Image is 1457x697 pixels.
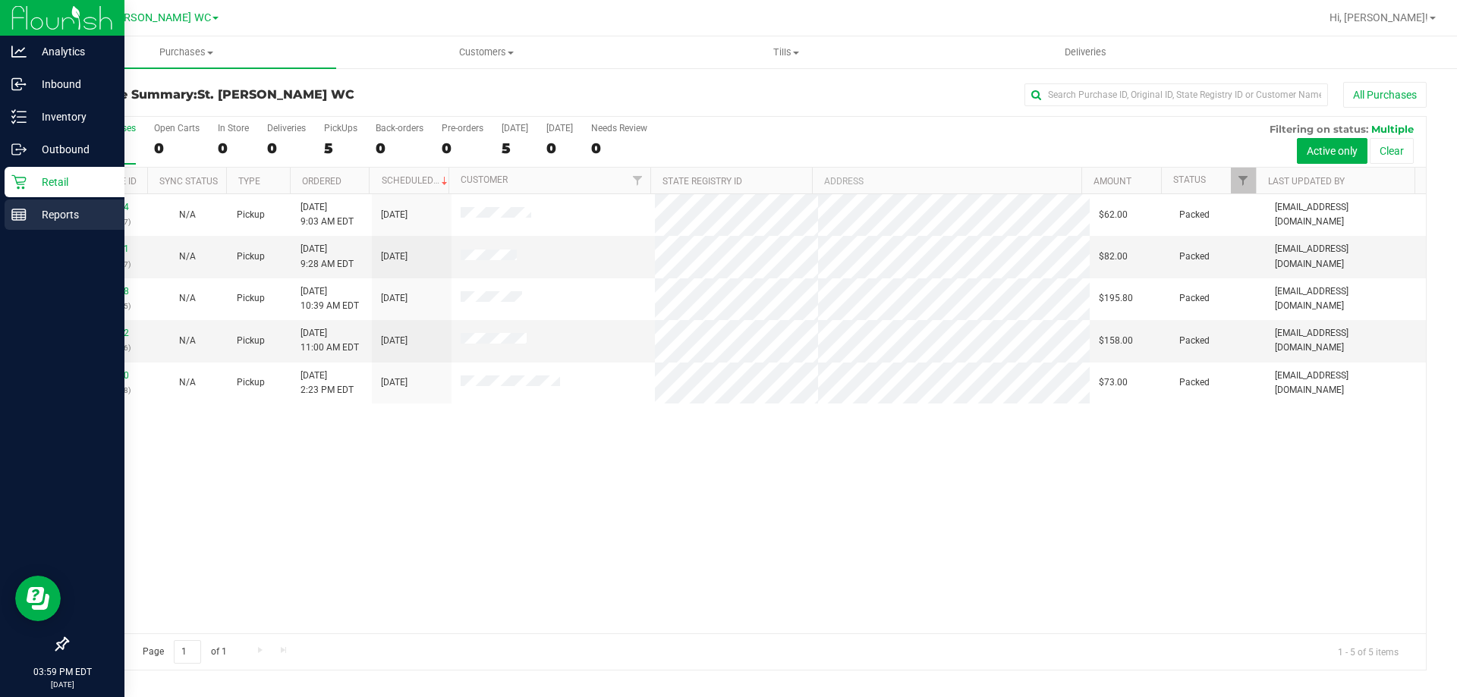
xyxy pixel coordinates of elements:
[1179,291,1210,306] span: Packed
[27,206,118,224] p: Reports
[591,140,647,157] div: 0
[87,328,129,338] a: 11997872
[11,77,27,92] inline-svg: Inbound
[637,46,935,59] span: Tills
[1099,291,1133,306] span: $195.80
[7,665,118,679] p: 03:59 PM EDT
[27,173,118,191] p: Retail
[11,44,27,59] inline-svg: Analytics
[591,123,647,133] div: Needs Review
[1179,334,1210,348] span: Packed
[179,291,196,306] button: N/A
[1179,250,1210,264] span: Packed
[376,123,423,133] div: Back-orders
[381,208,408,222] span: [DATE]
[218,123,249,133] div: In Store
[67,88,520,102] h3: Purchase Summary:
[237,250,265,264] span: Pickup
[237,334,265,348] span: Pickup
[36,46,336,59] span: Purchases
[179,293,196,303] span: Not Applicable
[87,370,129,381] a: 11999090
[324,123,357,133] div: PickUps
[15,576,61,621] iframe: Resource center
[237,291,265,306] span: Pickup
[238,176,260,187] a: Type
[11,207,27,222] inline-svg: Reports
[662,176,742,187] a: State Registry ID
[337,46,635,59] span: Customers
[1173,174,1206,185] a: Status
[1099,375,1128,390] span: $73.00
[1275,326,1417,355] span: [EMAIL_ADDRESS][DOMAIN_NAME]
[197,87,354,102] span: St. [PERSON_NAME] WC
[179,334,196,348] button: N/A
[27,42,118,61] p: Analytics
[1099,250,1128,264] span: $82.00
[1275,242,1417,271] span: [EMAIL_ADDRESS][DOMAIN_NAME]
[87,202,129,212] a: 11997084
[237,375,265,390] span: Pickup
[179,377,196,388] span: Not Applicable
[381,375,408,390] span: [DATE]
[442,140,483,157] div: 0
[27,108,118,126] p: Inventory
[336,36,636,68] a: Customers
[301,369,354,397] span: [DATE] 2:23 PM EDT
[1179,375,1210,390] span: Packed
[154,123,200,133] div: Open Carts
[1044,46,1127,59] span: Deliveries
[376,140,423,157] div: 0
[1275,284,1417,313] span: [EMAIL_ADDRESS][DOMAIN_NAME]
[381,250,408,264] span: [DATE]
[502,123,528,133] div: [DATE]
[1099,208,1128,222] span: $62.00
[382,175,451,186] a: Scheduled
[267,140,306,157] div: 0
[546,123,573,133] div: [DATE]
[1371,123,1414,135] span: Multiple
[625,168,650,193] a: Filter
[179,209,196,220] span: Not Applicable
[27,140,118,159] p: Outbound
[442,123,483,133] div: Pre-orders
[1297,138,1367,164] button: Active only
[11,142,27,157] inline-svg: Outbound
[1268,176,1345,187] a: Last Updated By
[11,109,27,124] inline-svg: Inventory
[1326,640,1411,663] span: 1 - 5 of 5 items
[302,176,341,187] a: Ordered
[237,208,265,222] span: Pickup
[1275,200,1417,229] span: [EMAIL_ADDRESS][DOMAIN_NAME]
[1343,82,1427,108] button: All Purchases
[179,335,196,346] span: Not Applicable
[1231,168,1256,193] a: Filter
[27,75,118,93] p: Inbound
[1024,83,1328,106] input: Search Purchase ID, Original ID, State Registry ID or Customer Name...
[267,123,306,133] div: Deliveries
[461,174,508,185] a: Customer
[301,326,359,355] span: [DATE] 11:00 AM EDT
[324,140,357,157] div: 5
[1370,138,1414,164] button: Clear
[87,243,129,254] a: 11997291
[91,11,211,24] span: St. [PERSON_NAME] WC
[812,168,1081,194] th: Address
[1179,208,1210,222] span: Packed
[179,251,196,262] span: Not Applicable
[154,140,200,157] div: 0
[301,200,354,229] span: [DATE] 9:03 AM EDT
[174,640,201,664] input: 1
[301,284,359,313] span: [DATE] 10:39 AM EDT
[1099,334,1133,348] span: $158.00
[179,250,196,264] button: N/A
[11,174,27,190] inline-svg: Retail
[179,375,196,390] button: N/A
[1094,176,1131,187] a: Amount
[179,208,196,222] button: N/A
[936,36,1235,68] a: Deliveries
[301,242,354,271] span: [DATE] 9:28 AM EDT
[159,176,218,187] a: Sync Status
[1330,11,1428,24] span: Hi, [PERSON_NAME]!
[218,140,249,157] div: 0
